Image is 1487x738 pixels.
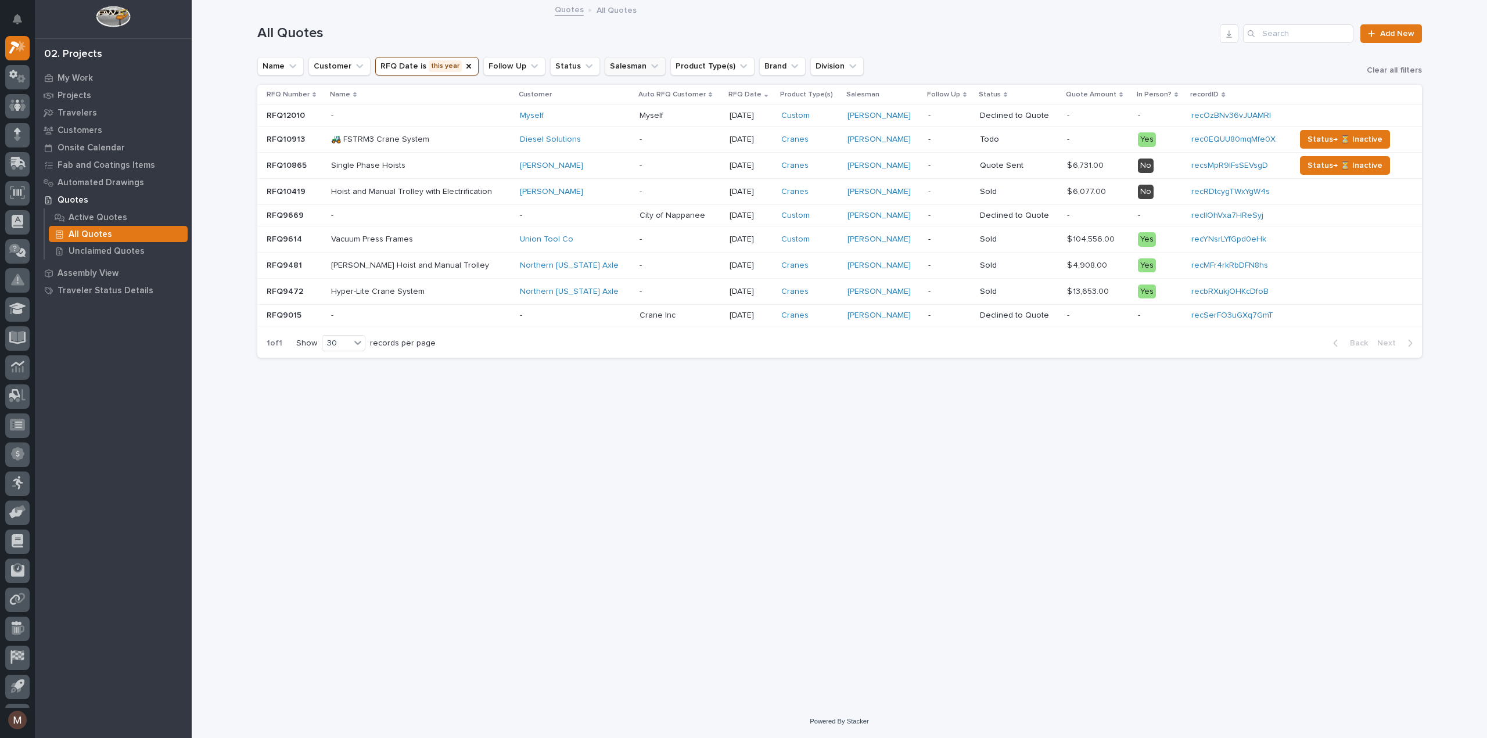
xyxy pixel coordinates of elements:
p: 🚜 FSTRM3 Crane System [331,135,511,145]
p: - [1138,211,1182,221]
a: recIIOhVxa7HReSyj [1191,211,1263,219]
p: - [640,185,644,197]
a: [PERSON_NAME] [520,187,583,197]
p: - [331,211,511,221]
a: [PERSON_NAME] [847,111,911,121]
a: Travelers [35,104,192,121]
a: Onsite Calendar [35,139,192,156]
p: Projects [58,91,91,101]
p: Quote Amount [1066,88,1116,101]
p: Auto RFQ Customer [638,88,706,101]
a: Custom [781,211,810,221]
p: - [928,311,971,321]
tr: RFQ10913RFQ10913 🚜 FSTRM3 Crane SystemDiesel Solutions -- [DATE]Cranes [PERSON_NAME] -Todo-- Yesr... [257,127,1422,153]
p: Sold [980,287,1058,297]
a: recOzBNv36vJUAMRl [1191,111,1271,120]
a: [PERSON_NAME] [847,235,911,244]
p: recordID [1190,88,1219,101]
tr: RFQ9015RFQ9015 --Crane IncCrane Inc [DATE]Cranes [PERSON_NAME] -Declined to Quote-- -recSerFO3uGX... [257,305,1422,326]
div: Yes [1138,285,1156,299]
button: Notifications [5,7,30,31]
p: [DATE] [730,287,772,297]
p: 1 of 1 [257,329,292,358]
p: Assembly View [58,268,118,279]
p: - [520,211,630,221]
p: - [928,211,971,221]
span: Next [1377,338,1403,348]
p: - [1067,308,1072,321]
img: Workspace Logo [96,6,130,27]
p: Status [979,88,1001,101]
button: Name [257,57,304,75]
button: Next [1373,338,1422,348]
a: Powered By Stacker [810,718,868,725]
span: Back [1343,338,1368,348]
a: [PERSON_NAME] [847,211,911,221]
p: - [640,258,644,271]
p: - [640,285,644,297]
p: In Person? [1137,88,1172,101]
tr: RFQ10419RFQ10419 Hoist and Manual Trolley with Electrification[PERSON_NAME] -- [DATE]Cranes [PERS... [257,179,1422,205]
p: [PERSON_NAME] Hoist and Manual Trolley [331,261,511,271]
span: Status→ ⏳ Inactive [1308,132,1382,146]
p: - [1067,208,1072,221]
p: - [928,287,971,297]
p: [DATE] [730,187,772,197]
a: recSerFO3uGXq7GmT [1191,311,1273,319]
tr: RFQ9481RFQ9481 [PERSON_NAME] Hoist and Manual TrolleyNorthern [US_STATE] Axle -- [DATE]Cranes [PE... [257,253,1422,279]
p: Sold [980,235,1058,244]
p: RFQ12010 [267,109,307,121]
a: My Work [35,69,192,87]
a: Myself [520,111,544,121]
p: RFQ10913 [267,132,307,145]
a: All Quotes [45,226,192,242]
div: Yes [1138,232,1156,247]
p: - [928,161,971,171]
button: users-avatar [5,708,30,732]
a: [PERSON_NAME] [520,161,583,171]
p: Customers [58,125,102,136]
a: Automated Drawings [35,174,192,191]
p: $ 13,653.00 [1067,285,1111,297]
p: Quote Sent [980,161,1058,171]
p: All Quotes [69,229,112,240]
h1: All Quotes [257,25,1216,42]
p: - [1067,132,1072,145]
p: Vacuum Press Frames [331,235,511,244]
div: Notifications [15,14,30,33]
a: [PERSON_NAME] [847,161,911,171]
a: Traveler Status Details [35,282,192,299]
div: No [1138,159,1154,173]
p: - [1138,111,1182,121]
button: RFQ Date [375,57,479,75]
tr: RFQ9669RFQ9669 --City of NappaneeCity of Nappanee [DATE]Custom [PERSON_NAME] -Declined to Quote--... [257,205,1422,226]
p: RFQ10419 [267,185,308,197]
p: Show [296,339,317,348]
p: Salesman [846,88,879,101]
div: 30 [322,337,350,350]
a: recYNsrLYfGpd0eHk [1191,235,1266,243]
div: Search [1243,24,1353,43]
p: records per page [370,339,436,348]
a: [PERSON_NAME] [847,261,911,271]
a: Fab and Coatings Items [35,156,192,174]
p: - [1138,311,1182,321]
p: Automated Drawings [58,178,144,188]
p: Hoist and Manual Trolley with Electrification [331,187,511,197]
p: Sold [980,187,1058,197]
p: Quotes [58,195,88,206]
p: [DATE] [730,311,772,321]
a: Northern [US_STATE] Axle [520,261,619,271]
div: No [1138,185,1154,199]
p: City of Nappanee [640,208,707,221]
p: - [1067,109,1072,121]
p: - [928,135,971,145]
p: Onsite Calendar [58,143,125,153]
button: Status→ ⏳ Inactive [1300,130,1390,149]
p: Travelers [58,108,97,118]
p: Follow Up [927,88,960,101]
button: Clear all filters [1357,65,1422,75]
a: Cranes [781,287,809,297]
a: recsMpR9IFsSEVsgD [1191,161,1268,170]
a: rec0EQUU80mqMfe0X [1191,135,1276,143]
